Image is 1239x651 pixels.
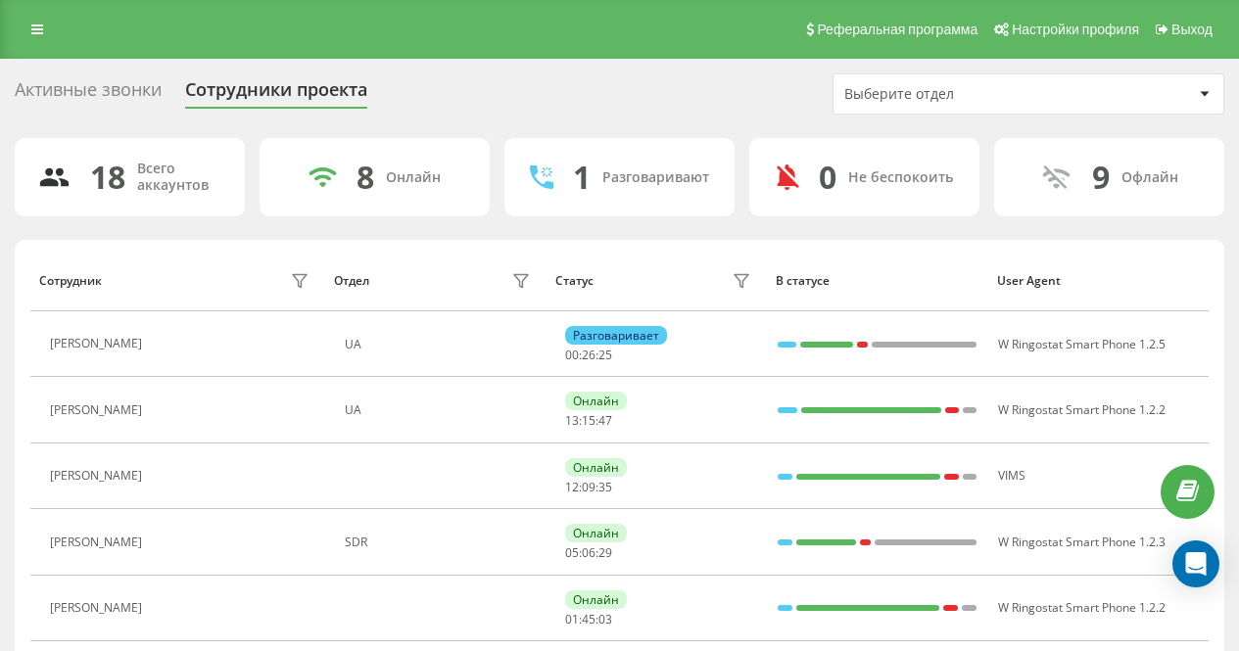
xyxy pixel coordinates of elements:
[598,544,612,561] span: 29
[90,159,125,196] div: 18
[345,535,536,549] div: SDR
[817,22,977,37] span: Реферальная программа
[50,601,147,615] div: [PERSON_NAME]
[998,401,1166,418] span: W Ringostat Smart Phone 1.2.2
[565,347,579,363] span: 00
[50,535,147,549] div: [PERSON_NAME]
[555,274,594,288] div: Статус
[386,169,441,186] div: Онлайн
[582,611,596,628] span: 45
[565,458,627,477] div: Онлайн
[185,79,367,110] div: Сотрудники проекта
[50,337,147,350] div: [PERSON_NAME]
[848,169,953,186] div: Не беспокоить
[565,611,579,628] span: 01
[998,599,1166,616] span: W Ringostat Smart Phone 1.2.2
[598,347,612,363] span: 25
[50,469,147,483] div: [PERSON_NAME]
[997,274,1200,288] div: User Agent
[345,403,536,417] div: UA
[565,326,667,345] div: Разговаривает
[598,412,612,429] span: 47
[998,336,1166,352] span: W Ringostat Smart Phone 1.2.5
[776,274,978,288] div: В статусе
[582,479,596,495] span: 09
[998,467,1025,484] span: VIMS
[598,479,612,495] span: 35
[582,347,596,363] span: 26
[565,546,612,560] div: : :
[357,159,374,196] div: 8
[1171,22,1213,37] span: Выход
[602,169,709,186] div: Разговаривают
[582,412,596,429] span: 15
[844,86,1078,103] div: Выберите отдел
[1172,540,1219,587] div: Open Intercom Messenger
[573,159,591,196] div: 1
[565,412,579,429] span: 13
[598,611,612,628] span: 03
[565,349,612,362] div: : :
[15,79,162,110] div: Активные звонки
[1012,22,1139,37] span: Настройки профиля
[565,544,579,561] span: 05
[565,392,627,410] div: Онлайн
[565,524,627,542] div: Онлайн
[582,544,596,561] span: 06
[50,403,147,417] div: [PERSON_NAME]
[345,338,536,351] div: UA
[1092,159,1110,196] div: 9
[998,534,1166,550] span: W Ringostat Smart Phone 1.2.3
[565,481,612,494] div: : :
[39,274,102,288] div: Сотрудник
[565,479,579,495] span: 12
[819,159,836,196] div: 0
[565,414,612,428] div: : :
[565,613,612,627] div: : :
[137,161,221,194] div: Всего аккаунтов
[1121,169,1178,186] div: Офлайн
[565,590,627,609] div: Онлайн
[334,274,369,288] div: Отдел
